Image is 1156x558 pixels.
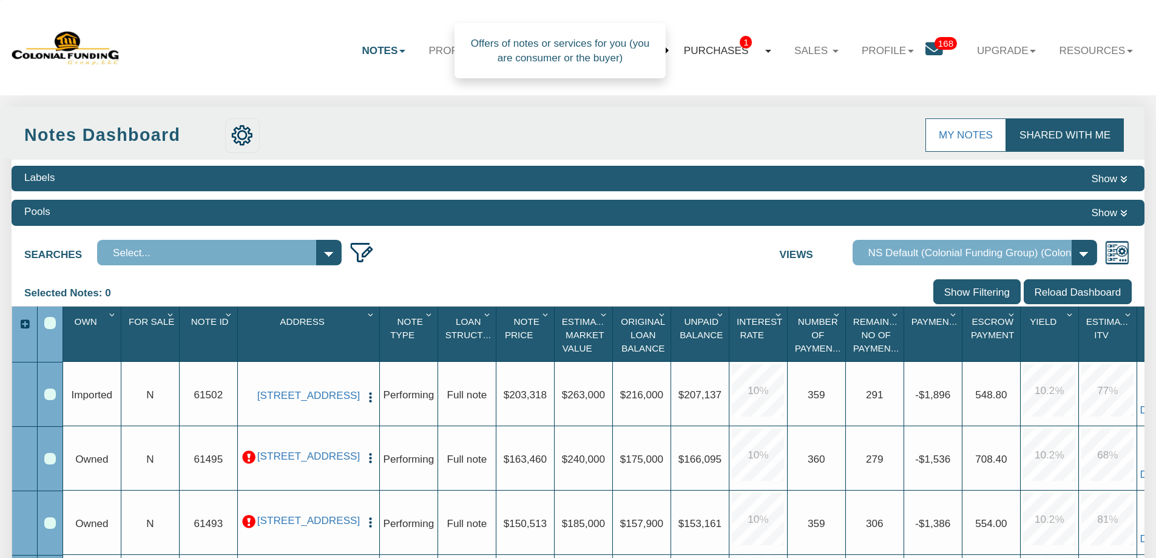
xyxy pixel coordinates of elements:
[12,30,120,66] img: 579666
[907,311,962,357] div: Sort None
[911,316,976,327] span: Payment(P&I)
[257,389,360,402] a: 2701 Huckleberry, Pasadena, TX, 77502
[183,311,237,357] div: Note Id Sort None
[621,316,665,353] span: Original Loan Balance
[1121,307,1135,321] div: Column Menu
[947,307,961,321] div: Column Menu
[364,391,377,404] img: cell-menu.png
[1086,316,1138,340] span: Estimated Itv
[562,389,605,401] span: $263,000
[106,307,120,321] div: Column Menu
[44,317,56,328] div: Select All
[1024,311,1078,357] div: Sort None
[390,316,423,340] span: Note Type
[558,311,612,357] div: Sort None
[183,311,237,357] div: Sort None
[965,311,1020,357] div: Sort None
[772,307,786,321] div: Column Menu
[933,279,1021,305] input: Show Filtering
[12,317,37,332] div: Expand All
[795,316,845,353] span: Number Of Payments
[481,307,495,321] div: Column Menu
[1063,307,1077,321] div: Column Menu
[1087,204,1132,221] button: Show
[680,316,723,340] span: Unpaid Balance
[1030,316,1056,327] span: Yield
[504,517,547,529] span: $150,513
[830,307,844,321] div: Column Menu
[965,33,1048,68] a: Upgrade
[447,453,487,465] span: Full note
[44,517,56,529] div: Row 3, Row Selection Checkbox
[915,453,950,465] span: -$1,536
[164,307,178,321] div: Column Menu
[791,311,845,357] div: Sort None
[732,429,784,481] div: 10.0
[280,316,325,327] span: Address
[72,389,113,401] span: Imported
[975,517,1007,529] span: 554.00
[222,307,236,321] div: Column Menu
[616,311,671,357] div: Sort None
[383,311,438,357] div: Note Type Sort None
[124,311,179,357] div: For Sale Sort None
[24,240,97,262] label: Searches
[364,307,378,321] div: Column Menu
[935,37,957,50] span: 168
[1081,493,1134,545] div: 81.0
[66,311,121,357] div: Sort None
[447,517,487,529] span: Full note
[616,311,671,357] div: Original Loan Balance Sort None
[678,389,722,401] span: $207,137
[674,311,729,357] div: Sort None
[1081,429,1134,481] div: 68.0
[888,307,902,321] div: Column Menu
[146,517,154,529] span: N
[24,279,120,306] div: Selected Notes: 0
[808,389,825,401] span: 359
[732,493,784,545] div: 10.0
[791,311,845,357] div: Number Of Payments Sort None
[44,453,56,464] div: Row 2, Row Selection Checkbox
[75,453,108,465] span: Owned
[364,450,377,464] button: Press to open the note menu
[455,23,666,78] div: Offers of notes or services for you (you are consumer or the buyer)
[364,452,377,464] img: cell-menu.png
[907,311,962,357] div: Payment(P&I) Sort None
[241,311,379,357] div: Sort None
[194,453,223,465] span: 61495
[417,33,507,68] a: Properties
[146,389,154,401] span: N
[1024,279,1132,305] input: Reload Dashboard
[678,453,722,465] span: $166,095
[129,316,174,327] span: For Sale
[441,311,496,357] div: Loan Structure Sort None
[915,517,950,529] span: -$1,386
[597,307,611,321] div: Column Menu
[732,311,787,357] div: Sort None
[447,389,487,401] span: Full note
[866,389,884,401] span: 291
[562,453,605,465] span: $240,000
[1023,493,1075,545] div: 10.2
[925,33,965,70] a: 168
[257,450,360,463] a: 7118 Heron, Houston, TX, 77087
[853,316,905,353] span: Remaining No Of Payments
[1087,170,1132,187] button: Show
[66,311,121,357] div: Own Sort None
[1104,240,1130,265] img: views.png
[732,364,784,417] div: 10.0
[1023,429,1075,481] div: 10.2
[231,124,253,146] img: settings.png
[364,514,377,529] button: Press to open the note menu
[383,311,438,357] div: Sort None
[422,307,436,321] div: Column Menu
[499,311,554,357] div: Note Price Sort None
[383,517,434,529] span: Performing
[75,517,108,529] span: Owned
[499,311,554,357] div: Sort None
[678,517,722,529] span: $153,161
[24,204,50,219] div: Pools
[562,316,614,353] span: Estimated Market Value
[975,389,1007,401] span: 548.80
